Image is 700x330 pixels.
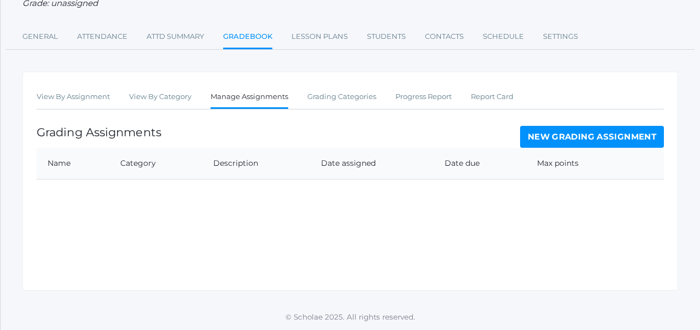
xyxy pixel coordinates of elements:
a: New Grading Assignment [520,126,664,148]
a: Students [367,26,406,48]
th: Max points [526,148,629,180]
th: Name [37,148,109,180]
th: Category [109,148,202,180]
a: Grading Categories [307,86,376,108]
a: Report Card [471,86,514,108]
a: Contacts [425,26,464,48]
th: Description [202,148,310,180]
a: Attendance [77,26,127,48]
a: Schedule [483,26,524,48]
a: Gradebook [223,26,272,49]
a: General [22,26,58,48]
a: Settings [543,26,578,48]
a: Lesson Plans [291,26,348,48]
th: Date due [434,148,526,180]
p: © Scholae 2025. All rights reserved. [1,311,700,322]
a: View By Category [129,86,191,108]
th: Date assigned [310,148,434,180]
a: Attd Summary [147,26,204,48]
a: Progress Report [395,86,452,108]
h1: Grading Assignments [37,126,161,138]
a: Manage Assignments [211,86,288,109]
a: View By Assignment [37,86,110,108]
